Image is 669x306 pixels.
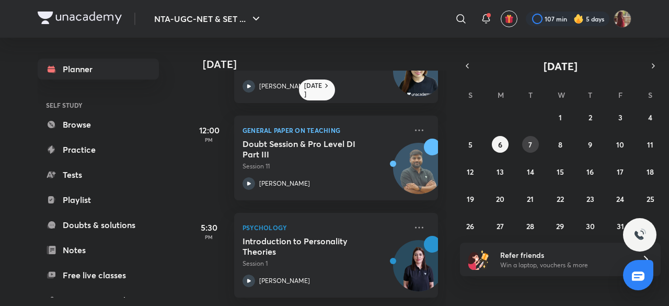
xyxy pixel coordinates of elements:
[475,59,646,73] button: [DATE]
[552,136,569,153] button: October 8, 2025
[38,189,159,210] a: Playlist
[38,59,159,80] a: Planner
[504,14,514,24] img: avatar
[586,167,594,177] abbr: October 16, 2025
[243,124,407,137] p: General Paper on Teaching
[559,112,562,122] abbr: October 1, 2025
[586,221,595,231] abbr: October 30, 2025
[492,163,509,180] button: October 13, 2025
[573,14,584,24] img: streak
[500,250,629,260] h6: Refer friends
[618,112,622,122] abbr: October 3, 2025
[497,221,504,231] abbr: October 27, 2025
[552,109,569,126] button: October 1, 2025
[259,179,310,188] p: [PERSON_NAME]
[586,194,594,204] abbr: October 23, 2025
[466,221,474,231] abbr: October 26, 2025
[468,249,489,270] img: referral
[556,221,564,231] abbr: October 29, 2025
[304,82,322,98] h6: [DATE]
[648,90,652,100] abbr: Saturday
[492,218,509,234] button: October 27, 2025
[188,137,230,143] p: PM
[498,90,504,100] abbr: Monday
[557,194,564,204] abbr: October 22, 2025
[614,10,631,28] img: Srishti Sharma
[467,167,474,177] abbr: October 12, 2025
[38,139,159,160] a: Practice
[558,140,562,150] abbr: October 8, 2025
[38,240,159,260] a: Notes
[528,90,533,100] abbr: Tuesday
[394,51,444,101] img: Avatar
[394,246,444,296] img: Avatar
[148,8,269,29] button: NTA-UGC-NET & SET ...
[647,167,654,177] abbr: October 18, 2025
[38,12,122,27] a: Company Logo
[38,164,159,185] a: Tests
[558,90,565,100] abbr: Wednesday
[501,10,517,27] button: avatar
[492,136,509,153] button: October 6, 2025
[557,167,564,177] abbr: October 15, 2025
[38,214,159,235] a: Doubts & solutions
[617,221,624,231] abbr: October 31, 2025
[612,218,629,234] button: October 31, 2025
[589,112,592,122] abbr: October 2, 2025
[582,109,598,126] button: October 2, 2025
[468,140,472,150] abbr: October 5, 2025
[582,190,598,207] button: October 23, 2025
[243,236,373,257] h5: Introduction to Personality Theories
[552,163,569,180] button: October 15, 2025
[38,12,122,24] img: Company Logo
[642,136,659,153] button: October 11, 2025
[496,194,504,204] abbr: October 20, 2025
[188,124,230,137] h5: 12:00
[462,136,479,153] button: October 5, 2025
[203,58,448,71] h4: [DATE]
[527,167,534,177] abbr: October 14, 2025
[582,163,598,180] button: October 16, 2025
[38,96,159,114] h6: SELF STUDY
[552,218,569,234] button: October 29, 2025
[38,114,159,135] a: Browse
[243,139,373,160] h5: Doubt Session & Pro Level DI Part III
[498,140,502,150] abbr: October 6, 2025
[188,221,230,234] h5: 5:30
[612,109,629,126] button: October 3, 2025
[552,190,569,207] button: October 22, 2025
[612,163,629,180] button: October 17, 2025
[527,194,534,204] abbr: October 21, 2025
[243,162,407,171] p: Session 11
[38,265,159,286] a: Free live classes
[394,149,444,199] img: Avatar
[588,90,592,100] abbr: Thursday
[467,194,474,204] abbr: October 19, 2025
[588,140,592,150] abbr: October 9, 2025
[468,90,472,100] abbr: Sunday
[522,163,539,180] button: October 14, 2025
[259,276,310,286] p: [PERSON_NAME]
[616,140,624,150] abbr: October 10, 2025
[188,234,230,240] p: PM
[582,136,598,153] button: October 9, 2025
[648,112,652,122] abbr: October 4, 2025
[544,59,578,73] span: [DATE]
[612,136,629,153] button: October 10, 2025
[243,221,407,234] p: Psychology
[618,90,622,100] abbr: Friday
[528,140,532,150] abbr: October 7, 2025
[642,163,659,180] button: October 18, 2025
[492,190,509,207] button: October 20, 2025
[462,190,479,207] button: October 19, 2025
[243,259,407,268] p: Session 1
[617,167,624,177] abbr: October 17, 2025
[500,260,629,270] p: Win a laptop, vouchers & more
[522,136,539,153] button: October 7, 2025
[259,82,310,91] p: [PERSON_NAME]
[462,163,479,180] button: October 12, 2025
[616,194,624,204] abbr: October 24, 2025
[633,229,646,241] img: ttu
[642,190,659,207] button: October 25, 2025
[582,218,598,234] button: October 30, 2025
